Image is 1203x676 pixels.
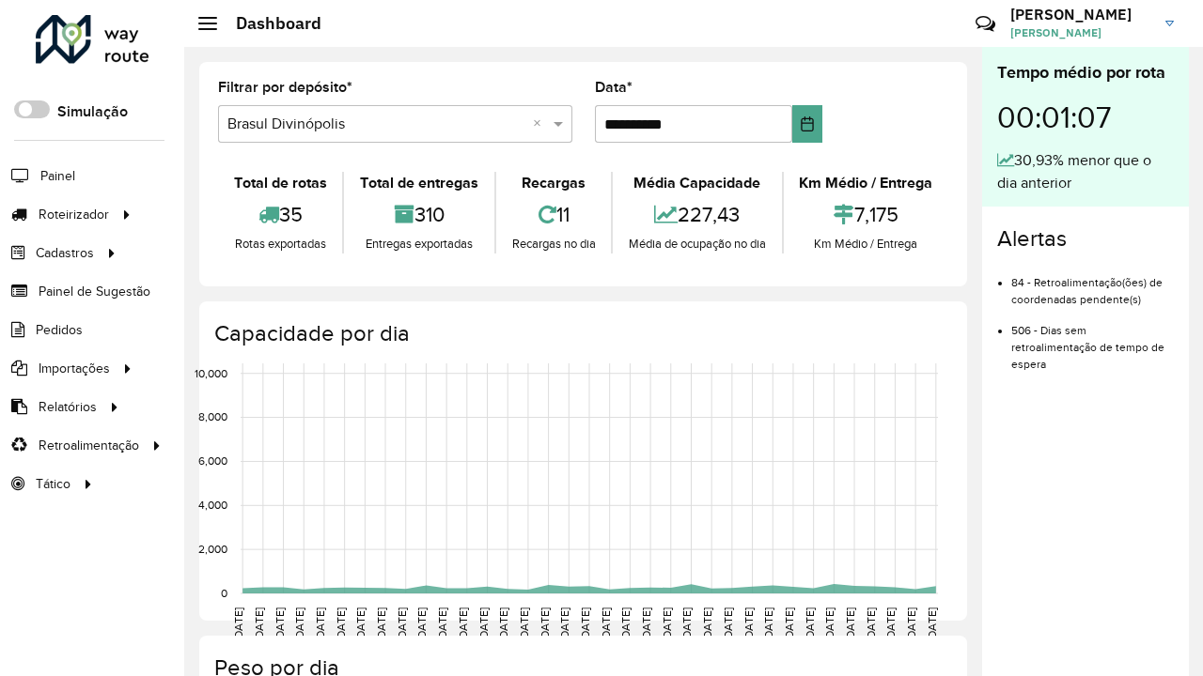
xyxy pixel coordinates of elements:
text: 4,000 [198,499,227,511]
text: [DATE] [539,607,551,641]
text: [DATE] [600,607,612,641]
text: [DATE] [497,607,509,641]
div: Total de rotas [223,172,337,194]
text: [DATE] [783,607,795,641]
text: [DATE] [232,607,244,641]
div: Km Médio / Entrega [789,172,944,194]
span: Retroalimentação [39,436,139,455]
label: Filtrar por depósito [218,76,352,99]
text: [DATE] [661,607,673,641]
text: [DATE] [415,607,428,641]
div: Média de ocupação no dia [617,235,776,253]
text: [DATE] [558,607,570,641]
div: 7,175 [789,194,944,235]
div: 30,93% menor que o dia anterior [997,149,1174,194]
h4: Capacidade por dia [214,320,948,347]
text: [DATE] [823,607,836,641]
div: Recargas [501,172,606,194]
text: [DATE] [926,607,938,641]
div: Média Capacidade [617,172,776,194]
text: [DATE] [865,607,877,641]
span: Clear all [533,113,549,135]
div: 227,43 [617,194,776,235]
span: Tático [36,474,70,494]
div: 11 [501,194,606,235]
text: 8,000 [198,411,227,423]
text: 10,000 [195,367,227,379]
text: [DATE] [518,607,530,641]
li: 84 - Retroalimentação(ões) de coordenadas pendente(s) [1011,260,1174,308]
text: [DATE] [701,607,713,641]
text: [DATE] [619,607,632,641]
text: 0 [221,587,227,599]
text: [DATE] [680,607,693,641]
span: Pedidos [36,320,83,340]
span: Painel de Sugestão [39,282,150,301]
text: 6,000 [198,455,227,468]
text: [DATE] [253,607,265,641]
span: Cadastros [36,243,94,263]
span: [PERSON_NAME] [1010,24,1151,41]
div: 00:01:07 [997,85,1174,149]
span: Roteirizador [39,205,109,224]
text: [DATE] [762,607,774,641]
text: [DATE] [905,607,917,641]
h3: [PERSON_NAME] [1010,6,1151,23]
div: Entregas exportadas [349,235,489,253]
text: [DATE] [273,607,286,641]
text: [DATE] [640,607,652,641]
text: [DATE] [335,607,347,641]
text: [DATE] [457,607,469,641]
span: Importações [39,359,110,378]
span: Relatórios [39,397,97,417]
label: Data [595,76,633,99]
text: [DATE] [375,607,387,641]
text: [DATE] [804,607,816,641]
div: 310 [349,194,489,235]
text: [DATE] [354,607,367,641]
text: 2,000 [198,543,227,555]
text: [DATE] [314,607,326,641]
text: [DATE] [579,607,591,641]
text: [DATE] [884,607,897,641]
h4: Alertas [997,225,1174,253]
div: Total de entregas [349,172,489,194]
div: Tempo médio por rota [997,60,1174,85]
a: Contato Rápido [965,4,1006,44]
span: Painel [40,166,75,186]
button: Choose Date [792,105,822,143]
text: [DATE] [742,607,755,641]
div: Rotas exportadas [223,235,337,253]
text: [DATE] [436,607,448,641]
text: [DATE] [396,607,408,641]
li: 506 - Dias sem retroalimentação de tempo de espera [1011,308,1174,373]
text: [DATE] [722,607,734,641]
h2: Dashboard [217,13,321,34]
div: Recargas no dia [501,235,606,253]
text: [DATE] [844,607,856,641]
div: 35 [223,194,337,235]
div: Km Médio / Entrega [789,235,944,253]
label: Simulação [57,100,128,123]
text: [DATE] [293,607,305,641]
text: [DATE] [477,607,490,641]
